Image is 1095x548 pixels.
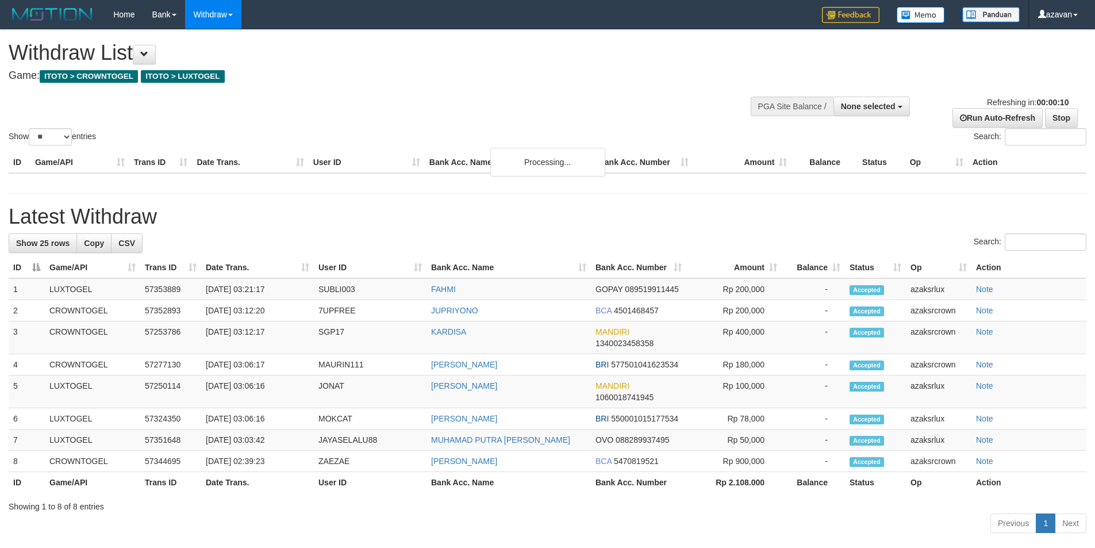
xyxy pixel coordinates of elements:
th: Bank Acc. Name: activate to sort column ascending [427,257,591,278]
span: ITOTO > LUXTOGEL [141,70,225,83]
th: Amount: activate to sort column ascending [686,257,782,278]
th: Bank Acc. Name [427,472,591,493]
a: [PERSON_NAME] [431,360,497,369]
td: azaksrlux [906,408,971,430]
span: CSV [118,239,135,248]
a: MUHAMAD PUTRA [PERSON_NAME] [431,435,570,444]
td: 6 [9,408,45,430]
th: Op [906,472,971,493]
select: Showentries [29,128,72,145]
td: MAURIN111 [314,354,427,375]
td: 8 [9,451,45,472]
th: ID: activate to sort column descending [9,257,45,278]
td: 3 [9,321,45,354]
td: 57352893 [140,300,201,321]
span: Copy 577501041623534 to clipboard [611,360,678,369]
td: [DATE] 03:21:17 [201,278,314,300]
a: [PERSON_NAME] [431,414,497,423]
span: BRI [595,360,609,369]
a: Note [976,414,993,423]
a: Copy [76,233,112,253]
td: - [782,354,845,375]
h1: Withdraw List [9,41,719,64]
th: Bank Acc. Number [594,152,693,173]
td: JAYASELALU88 [314,430,427,451]
span: Copy 1060018741945 to clipboard [595,393,654,402]
td: 57353889 [140,278,201,300]
td: azaksrlux [906,278,971,300]
th: Bank Acc. Number: activate to sort column ascending [591,257,686,278]
td: [DATE] 03:06:16 [201,408,314,430]
a: Note [976,360,993,369]
span: Show 25 rows [16,239,70,248]
td: - [782,321,845,354]
span: BRI [595,414,609,423]
th: Date Trans. [201,472,314,493]
button: None selected [833,97,910,116]
span: OVO [595,435,613,444]
td: [DATE] 02:39:23 [201,451,314,472]
td: LUXTOGEL [45,430,140,451]
th: Trans ID [129,152,193,173]
th: Op: activate to sort column ascending [906,257,971,278]
td: SGP17 [314,321,427,354]
div: PGA Site Balance / [751,97,833,116]
span: Accepted [850,328,884,338]
td: - [782,375,845,408]
a: Note [976,381,993,390]
td: azaksrcrown [906,451,971,472]
td: 7 [9,430,45,451]
td: - [782,300,845,321]
div: Showing 1 to 8 of 8 entries [9,496,1086,512]
td: 2 [9,300,45,321]
span: Accepted [850,436,884,446]
span: Copy 089519911445 to clipboard [625,285,678,294]
td: MOKCAT [314,408,427,430]
img: Button%20Memo.svg [897,7,945,23]
td: 57324350 [140,408,201,430]
span: ITOTO > CROWNTOGEL [40,70,138,83]
td: azaksrlux [906,430,971,451]
a: [PERSON_NAME] [431,457,497,466]
a: Previous [990,513,1036,533]
td: - [782,451,845,472]
div: Processing... [490,148,605,177]
th: Trans ID [140,472,201,493]
label: Search: [974,128,1086,145]
span: BCA [595,457,612,466]
td: - [782,430,845,451]
th: Status: activate to sort column ascending [845,257,906,278]
td: Rp 200,000 [686,300,782,321]
span: BCA [595,306,612,315]
th: User ID [309,152,425,173]
span: MANDIRI [595,381,629,390]
a: Run Auto-Refresh [952,108,1043,128]
td: CROWNTOGEL [45,451,140,472]
span: MANDIRI [595,327,629,336]
span: GOPAY [595,285,623,294]
span: Refreshing in: [987,98,1069,107]
th: Game/API [45,472,140,493]
a: FAHMI [431,285,456,294]
img: panduan.png [962,7,1020,22]
th: Op [905,152,968,173]
span: Accepted [850,457,884,467]
th: Bank Acc. Number [591,472,686,493]
a: Note [976,285,993,294]
span: Accepted [850,285,884,295]
td: ZAEZAE [314,451,427,472]
span: Copy 550001015177534 to clipboard [611,414,678,423]
th: Game/API [30,152,129,173]
h4: Game: [9,70,719,82]
th: Balance [792,152,858,173]
span: Copy 1340023458358 to clipboard [595,339,654,348]
td: 57344695 [140,451,201,472]
span: Accepted [850,415,884,424]
td: Rp 50,000 [686,430,782,451]
td: [DATE] 03:12:20 [201,300,314,321]
td: Rp 400,000 [686,321,782,354]
th: Action [968,152,1086,173]
th: Action [971,257,1086,278]
td: azaksrcrown [906,354,971,375]
td: azaksrcrown [906,321,971,354]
